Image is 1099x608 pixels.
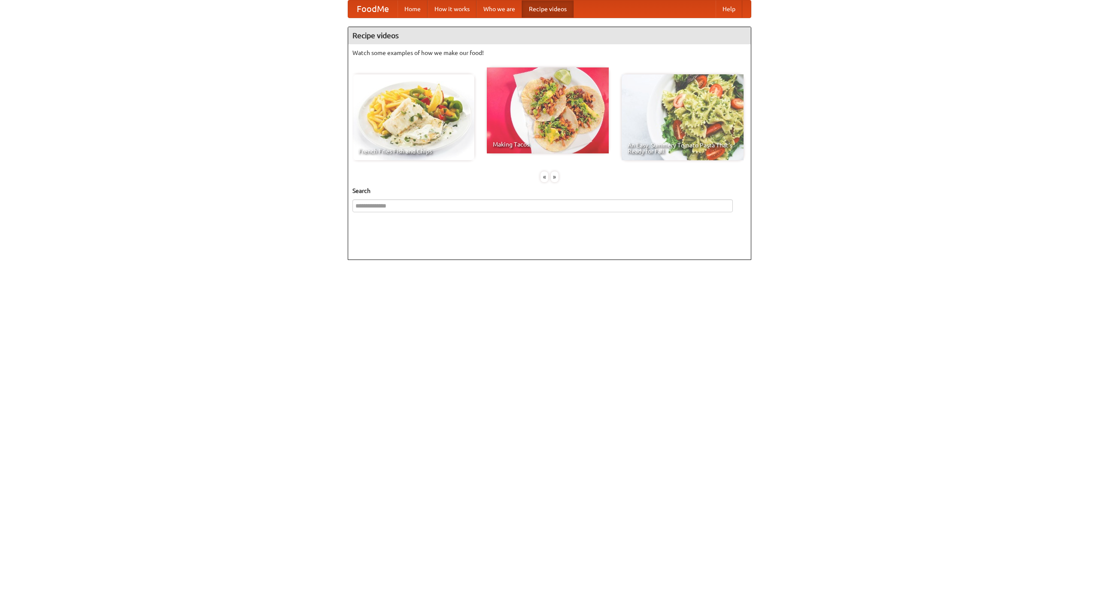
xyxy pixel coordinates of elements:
[398,0,428,18] a: Home
[551,171,559,182] div: »
[348,27,751,44] h4: Recipe videos
[628,142,738,154] span: An Easy, Summery Tomato Pasta That's Ready for Fall
[522,0,574,18] a: Recipe videos
[716,0,742,18] a: Help
[428,0,477,18] a: How it works
[493,141,603,147] span: Making Tacos
[348,0,398,18] a: FoodMe
[487,67,609,153] a: Making Tacos
[352,74,474,160] a: French Fries Fish and Chips
[540,171,548,182] div: «
[352,186,747,195] h5: Search
[622,74,744,160] a: An Easy, Summery Tomato Pasta That's Ready for Fall
[358,148,468,154] span: French Fries Fish and Chips
[477,0,522,18] a: Who we are
[352,49,747,57] p: Watch some examples of how we make our food!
